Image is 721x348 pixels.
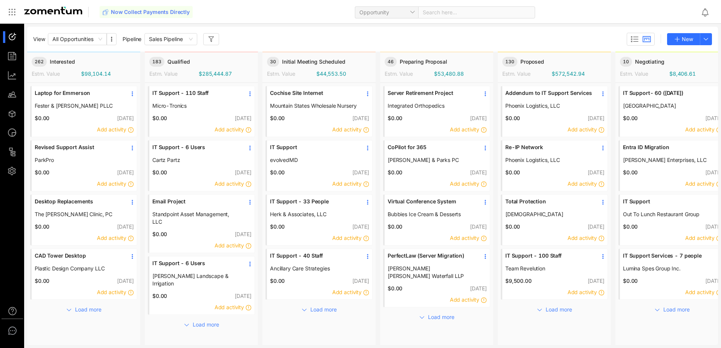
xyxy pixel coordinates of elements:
span: [DATE] [352,223,369,230]
span: [DATE] [470,285,487,292]
span: $0.00 [32,223,49,230]
div: IT Support - 33 PeopleHerk & Associates, LLC$0.00[DATE]Add activity [265,194,373,246]
span: $8,406.61 [669,70,696,78]
button: Load more [59,303,109,315]
span: All Opportunities [52,34,102,45]
span: $0.00 [32,169,49,176]
div: Addendum to IT Support ServicesPhoenix Logistics, LLC$0.00[DATE]Add activity [501,86,608,137]
a: IT Support - 6 Users [152,259,239,272]
span: 46 [385,57,397,67]
span: [DATE] [588,169,604,176]
div: CoPilot for 365[PERSON_NAME] & Parks PC$0.00[DATE]Add activity [383,140,490,191]
a: evolvedMD [270,156,357,164]
div: Laptop for EmmersonFester & [PERSON_NAME] PLLC$0.00[DATE]Add activity [30,86,137,137]
img: Zomentum Logo [24,7,82,14]
span: Load more [75,305,101,314]
span: [DATE] [117,278,134,284]
span: Add activity [215,242,244,249]
span: Estm. Value [32,70,60,77]
button: Load more [412,310,462,322]
a: Herk & Associates, LLC [270,211,357,218]
div: Total Protection[DEMOGRAPHIC_DATA]$0.00[DATE]Add activity [501,194,608,246]
button: Load more [529,303,579,315]
span: Virtual Conference System [388,198,474,205]
span: Add activity [215,304,244,310]
span: Negotiating [635,58,664,66]
a: CAD Tower Desktop [35,252,121,265]
span: CoPilot for 365 [388,143,474,151]
span: $0.00 [385,169,402,176]
span: Preparing Proposal [400,58,447,66]
div: IT Support - 6 UsersCartz Partz$0.00[DATE]Add activity [148,140,255,191]
button: Load more [294,303,344,315]
span: The [PERSON_NAME] Clinic, PC [35,211,121,218]
span: IT Support- 60 ([DATE]) [623,89,710,97]
a: Out To Lunch Restaurant Group [623,211,710,218]
a: Virtual Conference System [388,198,474,211]
span: $0.00 [267,277,285,285]
span: [DATE] [235,169,252,176]
a: IT Support - 110 Staff [152,89,239,102]
a: Re-IP Network [505,143,592,156]
span: [DATE] [352,115,369,121]
span: [DATE] [117,115,134,121]
a: Phoenix Logistics, LLC [505,102,592,110]
span: $0.00 [32,114,49,122]
a: ParkPro [35,156,121,164]
span: $98,104.14 [81,70,111,78]
span: $0.00 [385,114,402,122]
span: $572,542.94 [552,70,584,78]
span: Add activity [685,180,715,187]
span: IT Support [270,143,357,151]
span: [DATE] [117,223,134,230]
span: Estm. Value [267,70,295,77]
span: Load more [310,305,337,314]
span: [DATE] [235,115,252,121]
span: Mountain States Wholesale Nursery [270,102,357,110]
span: $0.00 [149,114,167,122]
span: Fester & [PERSON_NAME] PLLC [35,102,121,110]
span: New [682,35,693,43]
span: $44,553.50 [316,70,346,78]
a: IT Support- 60 ([DATE]) [623,89,710,102]
span: $0.00 [620,114,638,122]
span: $0.00 [385,285,402,292]
span: Pipeline [123,35,141,43]
span: Estm. Value [385,70,413,77]
span: IT Support - 40 Staff [270,252,357,259]
span: Standpoint Asset Management, LLC [152,211,239,226]
span: 183 [149,57,164,67]
span: Email Project [152,198,239,205]
span: 130 [502,57,517,67]
span: $0.00 [149,292,167,300]
a: Plastic Design Company LLC [35,265,121,272]
span: Bubbies Ice Cream & Desserts [388,211,474,218]
span: Add activity [332,180,362,187]
span: Cartz Partz [152,156,239,164]
button: Load more [176,318,226,330]
span: Cochise Site Internet [270,89,357,97]
span: Estm. Value [149,70,177,77]
span: [DATE] [117,169,134,176]
span: Addendum to IT Support Services [505,89,592,97]
a: Lumina Spes Group Inc. [623,265,710,272]
div: Revised Support AssistParkPro$0.00[DATE]Add activity [30,140,137,191]
a: [PERSON_NAME] [PERSON_NAME] Waterfall LLP [388,265,474,280]
span: Add activity [685,235,715,241]
div: IT SupportevolvedMD$0.00[DATE]Add activity [265,140,373,191]
span: Load more [546,305,572,314]
span: Load more [428,313,454,321]
div: Desktop ReplacementsThe [PERSON_NAME] Clinic, PC$0.00[DATE]Add activity [30,194,137,246]
span: Micro-Tronics [152,102,239,110]
span: [DATE] [235,293,252,299]
span: [PERSON_NAME] Landscape & Irrigation [152,272,239,287]
a: Email Project [152,198,239,211]
span: Proposed [520,58,544,66]
span: Add activity [685,289,715,295]
div: IT Support - 40 StaffAncillary Care Strategies$0.00[DATE]Add activity [265,249,373,300]
span: 30 [267,57,279,67]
